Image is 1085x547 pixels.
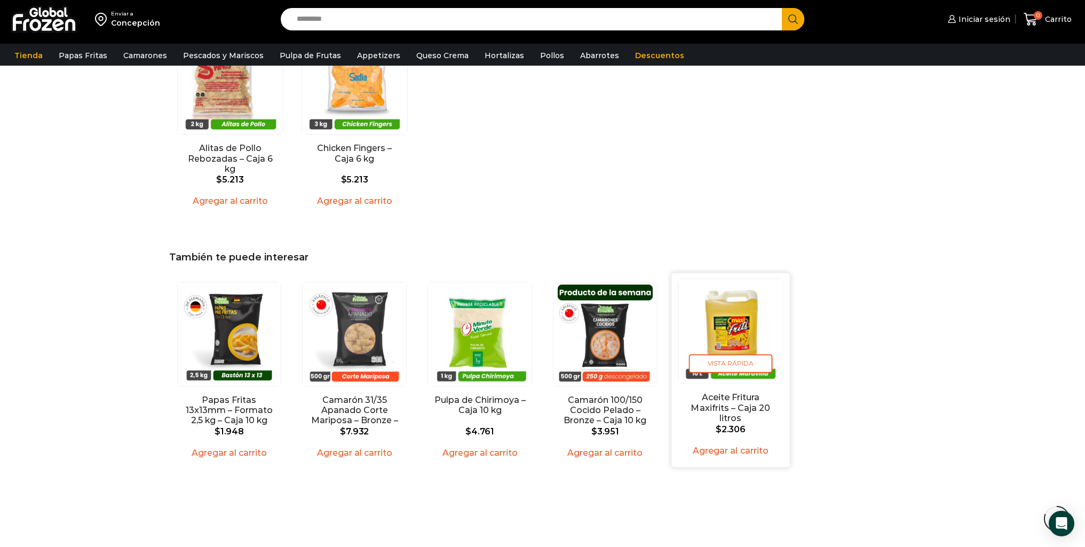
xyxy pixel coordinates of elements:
[296,276,413,469] div: 2 / 5
[216,175,243,185] bdi: 5.213
[182,143,278,174] a: Alitas de Pollo Rebozadas – Caja 6 kg
[591,426,619,437] bdi: 3.951
[465,426,471,437] span: $
[716,424,746,434] bdi: 2.306
[433,395,527,415] a: Pulpa de Chirimoya – Caja 10 kg
[1034,11,1042,20] span: 0
[215,426,244,437] bdi: 1.948
[111,10,160,18] div: Enviar a
[683,392,778,423] a: Aceite Fritura Maxifrits – Caja 20 litros
[561,445,649,461] a: Agregar al carrito: “Camarón 100/150 Cocido Pelado - Bronze - Caja 10 kg”
[118,45,172,66] a: Camarones
[95,10,111,28] img: address-field-icon.svg
[53,45,113,66] a: Papas Fritas
[216,175,222,185] span: $
[421,276,538,469] div: 3 / 5
[306,143,402,163] a: Chicken Fingers – Caja 6 kg
[671,273,789,467] div: 5 / 5
[686,442,775,459] a: Agregar al carrito: “Aceite Fritura Maxifrits - Caja 20 litros”
[274,45,346,66] a: Pulpa de Frutas
[311,445,399,461] a: Agregar al carrito: “Camarón 31/35 Apanado Corte Mariposa - Bronze - Caja 5 kg”
[169,251,308,263] span: También te puede interesar
[689,354,772,373] span: Vista Rápida
[956,14,1010,25] span: Iniciar sesión
[465,426,494,437] bdi: 4.761
[111,18,160,28] div: Concepción
[630,45,690,66] a: Descuentos
[340,426,369,437] bdi: 7.932
[558,395,652,426] a: Camarón 100/150 Cocido Pelado – Bronze – Caja 10 kg
[352,45,406,66] a: Appetizers
[171,276,288,469] div: 1 / 5
[311,193,399,209] a: Agregar al carrito: “Chicken Fingers - Caja 6 kg”
[341,175,368,185] bdi: 5.213
[535,45,569,66] a: Pollos
[782,8,804,30] button: Search button
[186,193,274,209] a: Agregar al carrito: “Alitas de Pollo Rebozadas - Caja 6 kg”
[479,45,529,66] a: Hortalizas
[716,424,722,434] span: $
[1049,511,1074,536] div: Open Intercom Messenger
[171,23,290,217] div: 1 / 2
[1042,14,1072,25] span: Carrito
[185,445,273,461] a: Agregar al carrito: “Papas Fritas 13x13mm - Formato 2,5 kg - Caja 10 kg”
[547,276,664,469] div: 4 / 5
[178,45,269,66] a: Pescados y Mariscos
[215,426,220,437] span: $
[575,45,624,66] a: Abarrotes
[591,426,597,437] span: $
[295,23,414,217] div: 2 / 2
[945,9,1010,30] a: Iniciar sesión
[307,395,401,436] a: Camarón 31/35 Apanado Corte Mariposa – Bronze – Caja 5 kg
[411,45,474,66] a: Queso Crema
[1021,7,1074,32] a: 0 Carrito
[340,426,346,437] span: $
[182,395,276,426] a: Papas Fritas 13x13mm – Formato 2,5 kg – Caja 10 kg
[9,45,48,66] a: Tienda
[436,445,524,461] a: Agregar al carrito: “Pulpa de Chirimoya - Caja 10 kg”
[341,175,347,185] span: $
